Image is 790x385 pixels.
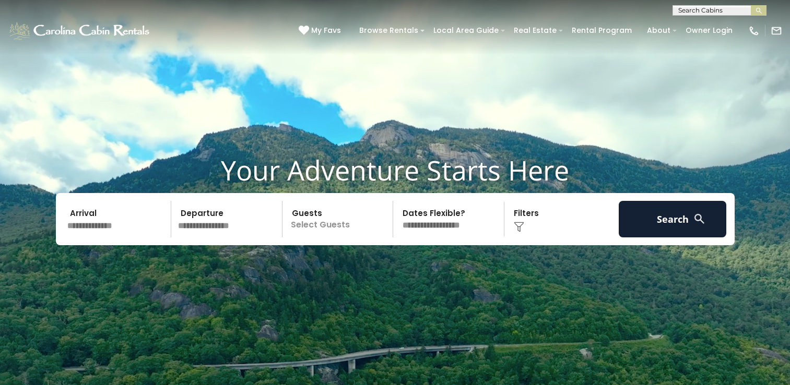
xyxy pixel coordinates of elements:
a: Real Estate [509,22,562,39]
h1: Your Adventure Starts Here [8,154,782,186]
a: My Favs [299,25,344,37]
a: Browse Rentals [354,22,423,39]
img: mail-regular-white.png [771,25,782,37]
img: filter--v1.png [514,222,524,232]
img: White-1-1-2.png [8,20,152,41]
a: Local Area Guide [428,22,504,39]
img: search-regular-white.png [693,212,706,225]
img: phone-regular-white.png [748,25,760,37]
a: About [642,22,676,39]
span: My Favs [311,25,341,36]
p: Select Guests [286,201,393,237]
button: Search [619,201,727,237]
a: Owner Login [680,22,738,39]
a: Rental Program [567,22,637,39]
